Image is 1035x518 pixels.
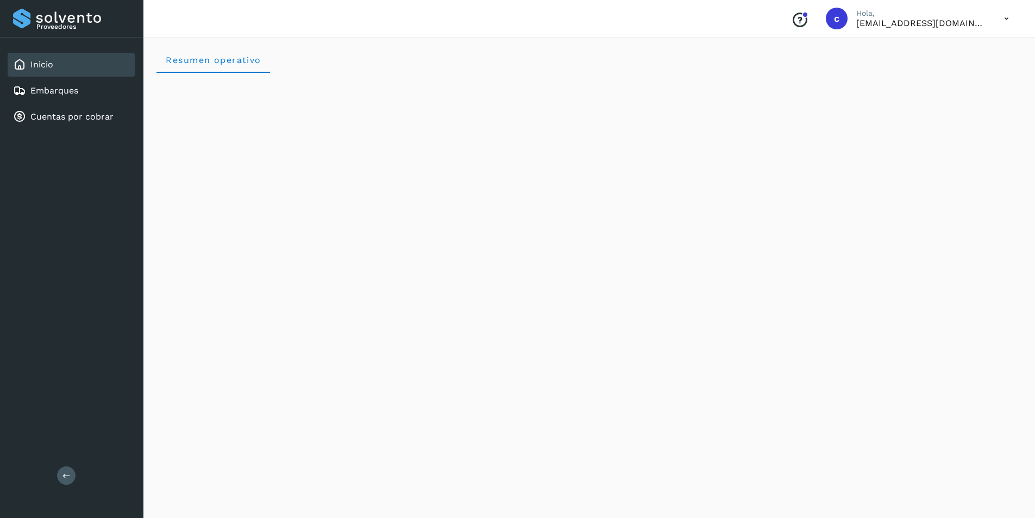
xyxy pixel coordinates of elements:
p: Proveedores [36,23,130,30]
div: Embarques [8,79,135,103]
a: Embarques [30,85,78,96]
a: Cuentas por cobrar [30,111,114,122]
p: carlosvazqueztgc@gmail.com [856,18,987,28]
div: Inicio [8,53,135,77]
span: Resumen operativo [165,55,261,65]
div: Cuentas por cobrar [8,105,135,129]
a: Inicio [30,59,53,70]
p: Hola, [856,9,987,18]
